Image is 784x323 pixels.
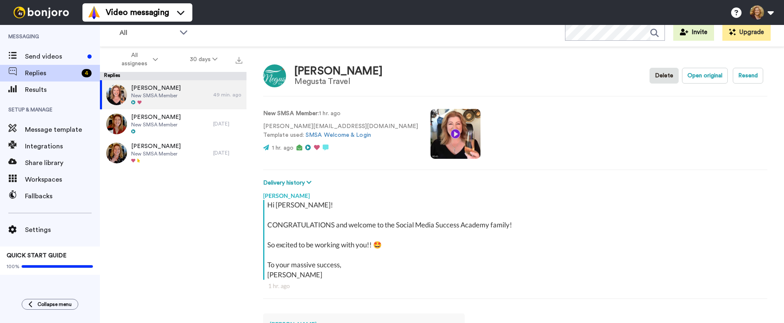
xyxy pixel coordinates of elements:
[87,6,101,19] img: vm-color.svg
[25,225,100,235] span: Settings
[213,150,242,156] div: [DATE]
[263,109,418,118] p: : 1 hr. ago
[25,85,100,95] span: Results
[25,158,100,168] span: Share library
[682,68,728,84] button: Open original
[174,52,234,67] button: 30 days
[268,282,762,290] div: 1 hr. ago
[131,142,181,150] span: [PERSON_NAME]
[673,24,714,41] button: Invite
[106,143,127,163] img: e851ebf9-4457-4502-9836-916f6cb29fce-thumb.jpg
[213,91,242,98] div: 49 min. ago
[272,145,294,151] span: 1 hr. ago
[10,7,72,18] img: bj-logo-header-white.svg
[22,299,78,310] button: Collapse menu
[294,77,383,86] div: Megusta Travel
[25,125,100,135] span: Message template
[117,51,151,68] span: All assignees
[263,64,286,87] img: Image of Cristina Avalo
[213,121,242,127] div: [DATE]
[236,57,242,64] img: export.svg
[100,109,246,138] a: [PERSON_NAME]New SMSA Member[DATE]
[82,69,92,77] div: 4
[25,52,84,62] span: Send videos
[131,92,181,99] span: New SMSA Member
[25,68,78,78] span: Replies
[263,178,314,187] button: Delivery history
[100,138,246,168] a: [PERSON_NAME]New SMSA Member[DATE]
[650,68,679,84] button: Delete
[25,191,100,201] span: Fallbacks
[131,150,181,157] span: New SMSA Member
[37,301,72,308] span: Collapse menu
[131,113,181,121] span: [PERSON_NAME]
[263,111,318,116] strong: New SMSA Member
[25,141,100,151] span: Integrations
[294,65,383,77] div: [PERSON_NAME]
[25,175,100,185] span: Workspaces
[100,80,246,109] a: [PERSON_NAME]New SMSA Member49 min. ago
[106,7,169,18] span: Video messaging
[267,200,765,280] div: Hi [PERSON_NAME]! CONGRATULATIONS and welcome to the Social Media Success Academy family! So exci...
[263,187,767,200] div: [PERSON_NAME]
[7,263,20,270] span: 100%
[306,132,371,138] a: SMSA Welcome & Login
[263,122,418,140] p: [PERSON_NAME][EMAIL_ADDRESS][DOMAIN_NAME] Template used:
[131,84,181,92] span: [PERSON_NAME]
[119,28,175,38] span: All
[106,113,127,134] img: 2a1ce4c4-5fc6-4778-a657-3f0a932e5ebe-thumb.jpg
[100,72,246,80] div: Replies
[7,253,67,259] span: QUICK START GUIDE
[722,24,771,41] button: Upgrade
[131,121,181,128] span: New SMSA Member
[733,68,763,84] button: Resend
[106,84,127,105] img: 998621b9-7c12-40dd-88d5-83bc18a9f9bd-thumb.jpg
[233,53,245,66] button: Export all results that match these filters now.
[102,48,174,71] button: All assignees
